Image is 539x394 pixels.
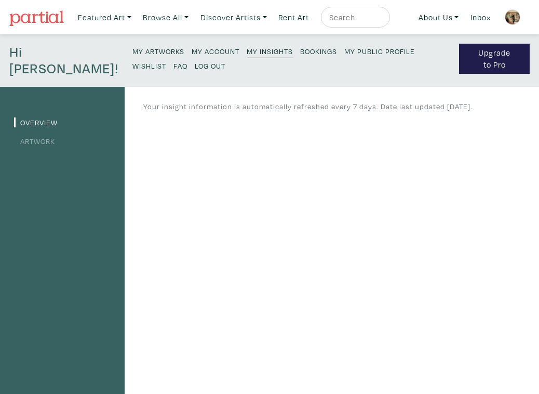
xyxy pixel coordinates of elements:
[300,46,337,56] small: Bookings
[73,7,136,28] a: Featured Art
[143,101,473,112] p: Your insight information is automatically refreshed every 7 days. Date last updated [DATE].
[192,44,239,58] a: My Account
[328,11,380,24] input: Search
[9,44,118,77] h4: Hi [PERSON_NAME]!
[344,44,415,58] a: My Public Profile
[132,61,166,71] small: Wishlist
[132,46,184,56] small: My Artworks
[196,7,272,28] a: Discover Artists
[466,7,495,28] a: Inbox
[459,44,530,74] a: Upgrade to Pro
[14,136,55,146] a: Artwork
[344,46,415,56] small: My Public Profile
[192,46,239,56] small: My Account
[247,46,293,56] small: My Insights
[173,61,187,71] small: FAQ
[195,58,225,72] a: Log Out
[14,117,58,127] a: Overview
[274,7,314,28] a: Rent Art
[173,58,187,72] a: FAQ
[247,44,293,58] a: My Insights
[132,58,166,72] a: Wishlist
[132,44,184,58] a: My Artworks
[300,44,337,58] a: Bookings
[138,7,193,28] a: Browse All
[414,7,464,28] a: About Us
[505,9,520,25] img: phpThumb.php
[195,61,225,71] small: Log Out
